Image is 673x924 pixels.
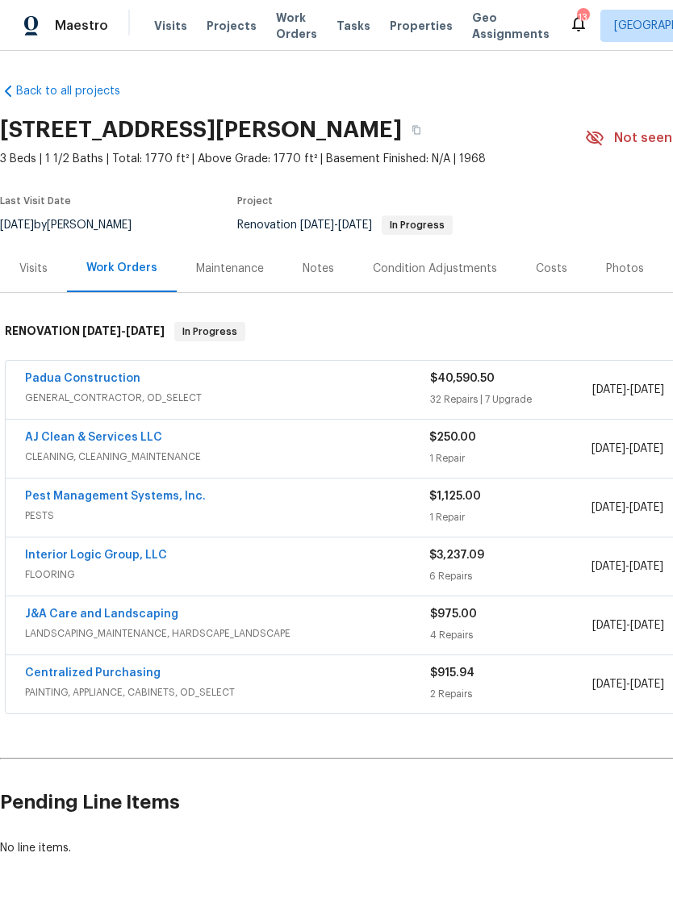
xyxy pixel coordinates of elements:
[154,18,187,34] span: Visits
[606,261,644,277] div: Photos
[25,449,429,465] span: CLEANING, CLEANING_MAINTENANCE
[429,450,591,466] div: 1 Repair
[630,679,664,690] span: [DATE]
[383,220,451,230] span: In Progress
[592,676,664,692] span: -
[82,325,165,337] span: -
[276,10,317,42] span: Work Orders
[336,20,370,31] span: Tasks
[591,443,625,454] span: [DATE]
[402,115,431,144] button: Copy Address
[25,373,140,384] a: Padua Construction
[300,220,372,231] span: -
[592,382,664,398] span: -
[25,491,206,502] a: Pest Management Systems, Inc.
[472,10,550,42] span: Geo Assignments
[373,261,497,277] div: Condition Adjustments
[25,508,429,524] span: PESTS
[591,558,663,575] span: -
[19,261,48,277] div: Visits
[196,261,264,277] div: Maintenance
[429,550,484,561] span: $3,237.09
[591,561,625,572] span: [DATE]
[430,391,592,408] div: 32 Repairs | 7 Upgrade
[176,324,244,340] span: In Progress
[630,620,664,631] span: [DATE]
[300,220,334,231] span: [DATE]
[592,384,626,395] span: [DATE]
[629,561,663,572] span: [DATE]
[237,220,453,231] span: Renovation
[429,568,591,584] div: 6 Repairs
[591,441,663,457] span: -
[429,432,476,443] span: $250.00
[630,384,664,395] span: [DATE]
[25,550,167,561] a: Interior Logic Group, LLC
[430,373,495,384] span: $40,590.50
[82,325,121,337] span: [DATE]
[430,608,477,620] span: $975.00
[591,502,625,513] span: [DATE]
[629,502,663,513] span: [DATE]
[592,620,626,631] span: [DATE]
[429,491,481,502] span: $1,125.00
[25,608,178,620] a: J&A Care and Landscaping
[430,686,592,702] div: 2 Repairs
[25,390,430,406] span: GENERAL_CONTRACTOR, OD_SELECT
[536,261,567,277] div: Costs
[25,667,161,679] a: Centralized Purchasing
[55,18,108,34] span: Maestro
[430,627,592,643] div: 4 Repairs
[237,196,273,206] span: Project
[207,18,257,34] span: Projects
[577,10,588,26] div: 13
[25,625,430,642] span: LANDSCAPING_MAINTENANCE, HARDSCAPE_LANDSCAPE
[430,667,474,679] span: $915.94
[25,567,429,583] span: FLOORING
[338,220,372,231] span: [DATE]
[592,617,664,633] span: -
[591,500,663,516] span: -
[592,679,626,690] span: [DATE]
[629,443,663,454] span: [DATE]
[390,18,453,34] span: Properties
[25,432,162,443] a: AJ Clean & Services LLC
[25,684,430,700] span: PAINTING, APPLIANCE, CABINETS, OD_SELECT
[86,260,157,276] div: Work Orders
[5,322,165,341] h6: RENOVATION
[429,509,591,525] div: 1 Repair
[303,261,334,277] div: Notes
[126,325,165,337] span: [DATE]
